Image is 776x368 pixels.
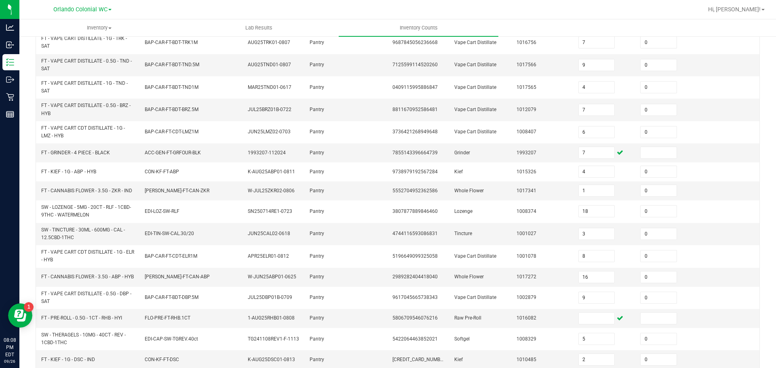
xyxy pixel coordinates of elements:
span: FT - VAPE CART DISTILLATE - 1G - TRK - SAT [41,36,127,49]
span: Pantry [310,274,324,280]
span: FT - KIEF - 1G - ABP - HYB [41,169,96,175]
span: 1001027 [517,231,536,236]
span: 1012079 [517,107,536,112]
span: Vape Cart Distillate [454,107,496,112]
span: SW - LOZENGE - 5MG - 20CT - RLF - 1CBD-9THC - WATERMELON [41,204,131,218]
span: CON-KF-FT-DSC [145,357,179,362]
inline-svg: Reports [6,110,14,118]
span: JUL25BRZ01B-0722 [248,107,291,112]
inline-svg: Inventory [6,58,14,66]
span: 8811670952586481 [392,107,438,112]
span: Whole Flower [454,188,484,193]
span: [CREDIT_CARD_NUMBER] [392,357,447,362]
span: ACC-GEN-FT-GRFOUR-BLK [145,150,201,156]
span: SW - TINCTURE - 30ML - 600MG - CAL - 12.5CBD-1THC [41,227,125,240]
iframe: Resource center [8,303,32,328]
span: 1993207 [517,150,536,156]
span: Vape Cart Distillate [454,40,496,45]
span: 7855143396664739 [392,150,438,156]
span: Vape Cart Distillate [454,84,496,90]
span: FT - VAPE CART DISTILLATE - 0.5G - TND - SAT [41,58,132,71]
span: 1016082 [517,315,536,321]
span: K-AUG25DSC01-0813 [248,357,295,362]
a: Inventory [19,19,179,36]
span: Vape Cart Distillate [454,294,496,300]
span: BAP-CAR-FT-BDT-DBP.5M [145,294,198,300]
span: Pantry [310,84,324,90]
span: BAP-CAR-FT-CDT-LMZ1M [145,129,198,135]
span: 1017565 [517,84,536,90]
span: Pantry [310,150,324,156]
span: 1008329 [517,336,536,342]
span: Pantry [310,188,324,193]
span: Pantry [310,129,324,135]
span: Pantry [310,208,324,214]
span: FT - VAPE CART DISTILLATE - 1G - TND - SAT [41,80,128,94]
span: CON-KF-FT-ABP [145,169,179,175]
span: Vape Cart Distillate [454,129,496,135]
span: 1001078 [517,253,536,259]
span: FT - KIEF - 1G - DSC - IND [41,357,95,362]
span: W-JUL25ZKR02-0806 [248,188,295,193]
span: BAP-CAR-FT-BDT-TND.5M [145,62,199,67]
span: FT - GRINDER - 4 PIECE - BLACK [41,150,110,156]
span: 1002879 [517,294,536,300]
span: W-JUN25ABP01-0625 [248,274,296,280]
span: Pantry [310,107,324,112]
span: Orlando Colonial WC [53,6,108,13]
span: Pantry [310,40,324,45]
span: Pantry [310,253,324,259]
span: 2989282404418040 [392,274,438,280]
span: EDI-LOZ-SW-RLF [145,208,179,214]
span: 5196649099325058 [392,253,438,259]
span: FT - VAPE CART DISTILLATE - 0.5G - DBP - SAT [41,291,131,304]
span: Lab Results [234,24,283,32]
span: BAP-CAR-FT-BDT-BRZ.5M [145,107,198,112]
span: Pantry [310,315,324,321]
span: FT - VAPE CART DISTILLATE - 0.5G - BRZ - HYB [41,103,131,116]
span: Kief [454,169,463,175]
span: Pantry [310,294,324,300]
span: Pantry [310,169,324,175]
span: 1017566 [517,62,536,67]
span: 0409115995886847 [392,84,438,90]
span: K-AUG25ABP01-0811 [248,169,295,175]
span: Grinder [454,150,470,156]
span: Tincture [454,231,472,236]
span: [PERSON_NAME]-FT-CAN-ZKR [145,188,209,193]
span: MAR25TND01-0617 [248,84,291,90]
span: 7125599114520260 [392,62,438,67]
span: AUG25TRK01-0807 [248,40,290,45]
span: 3736421268949648 [392,129,438,135]
span: 1010485 [517,357,536,362]
span: EDI-TIN-SW-CAL.30/20 [145,231,194,236]
span: 5422064463852021 [392,336,438,342]
iframe: Resource center unread badge [24,302,34,312]
span: 1008374 [517,208,536,214]
span: Vape Cart Distillate [454,253,496,259]
span: 1015326 [517,169,536,175]
span: FT - CANNABIS FLOWER - 3.5G - ZKR - IND [41,188,132,193]
span: Vape Cart Distillate [454,62,496,67]
span: Inventory Counts [389,24,449,32]
span: Pantry [310,231,324,236]
span: 1-AUG25RHB01-0808 [248,315,295,321]
span: Raw Pre-Roll [454,315,481,321]
span: JUN25CAL02-0618 [248,231,290,236]
span: Inventory [20,24,179,32]
span: 4744116593086831 [392,231,438,236]
span: 1017341 [517,188,536,193]
span: Pantry [310,62,324,67]
a: Lab Results [179,19,339,36]
span: FT - PRE-ROLL - 0.5G - 1CT - RHB - HYI [41,315,122,321]
span: 5552704952362586 [392,188,438,193]
a: Inventory Counts [339,19,498,36]
span: Lozenge [454,208,472,214]
inline-svg: Retail [6,93,14,101]
span: 9738979192567284 [392,169,438,175]
span: Kief [454,357,463,362]
span: [PERSON_NAME]-FT-CAN-ABP [145,274,210,280]
inline-svg: Analytics [6,23,14,32]
span: JUN25LMZ02-0703 [248,129,291,135]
